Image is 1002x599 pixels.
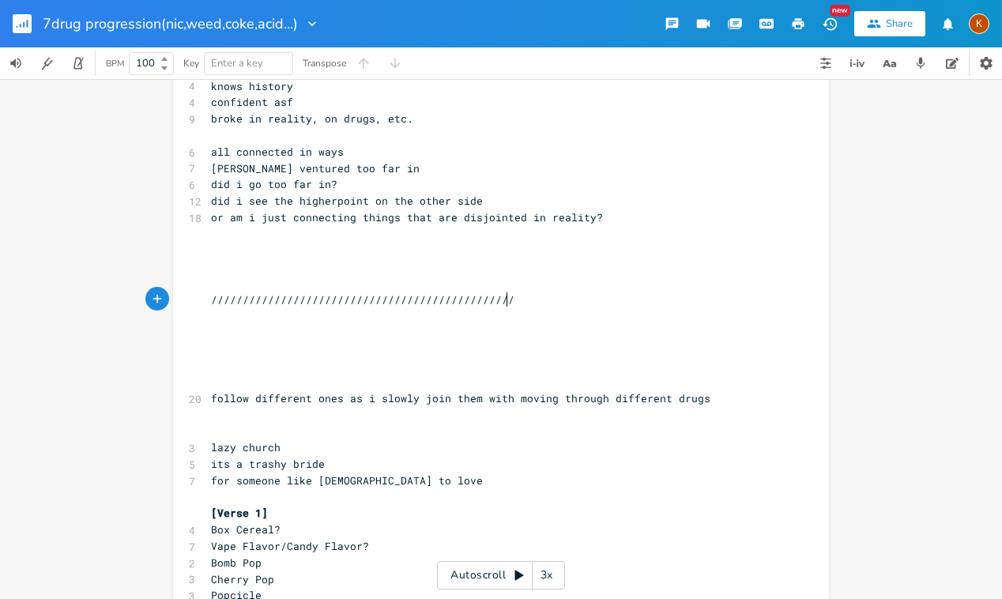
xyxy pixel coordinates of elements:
span: lazy church [211,440,281,454]
span: follow different ones as i slowly join them with moving through different drugs [211,391,710,405]
span: confident asf [211,95,293,109]
button: K [969,6,989,42]
span: did i see the higherpoint on the other side [211,194,483,208]
div: 3x [533,561,561,590]
span: Enter a key [211,56,263,70]
span: Cherry Pop [211,572,274,586]
span: 7drug progression(nic,weed,coke,acid...) [43,17,298,31]
div: Autoscroll [437,561,565,590]
button: Share [854,11,925,36]
div: Key [183,58,199,68]
div: Share [886,17,913,31]
div: Transpose [303,58,346,68]
span: did i go too far in? [211,177,337,191]
span: knows history [211,79,293,93]
span: its a trashy bride [211,457,325,471]
span: Bomb Pop [211,556,262,570]
span: or am i just connecting things that are disjointed in reality? [211,210,603,224]
button: New [814,9,846,38]
span: [Verse 1] [211,506,268,520]
span: [PERSON_NAME] ventured too far in [211,161,420,175]
span: Box Cereal? [211,522,281,537]
span: Vape Flavor/Candy Flavor? [211,539,369,553]
span: //////////////////////////////////////////////// [211,292,514,307]
span: for someone like [DEMOGRAPHIC_DATA] to love [211,473,483,488]
span: broke in reality, on drugs, etc. [211,111,413,126]
div: BPM [106,59,124,68]
div: New [830,5,850,17]
div: Kat [969,13,989,34]
span: all connected in ways [211,145,344,159]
